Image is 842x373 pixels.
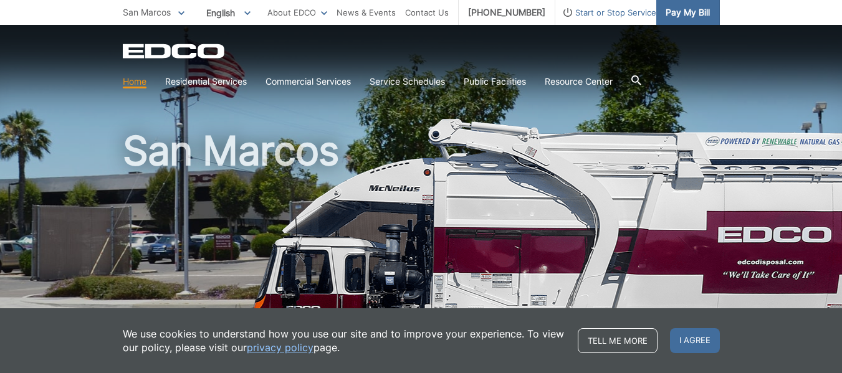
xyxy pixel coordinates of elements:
[197,2,260,23] span: English
[464,75,526,88] a: Public Facilities
[123,327,565,354] p: We use cookies to understand how you use our site and to improve your experience. To view our pol...
[670,328,720,353] span: I agree
[165,75,247,88] a: Residential Services
[337,6,396,19] a: News & Events
[267,6,327,19] a: About EDCO
[666,6,710,19] span: Pay My Bill
[247,341,313,354] a: privacy policy
[370,75,445,88] a: Service Schedules
[123,7,171,17] span: San Marcos
[266,75,351,88] a: Commercial Services
[123,44,226,59] a: EDCD logo. Return to the homepage.
[545,75,613,88] a: Resource Center
[578,328,658,353] a: Tell me more
[123,75,146,88] a: Home
[405,6,449,19] a: Contact Us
